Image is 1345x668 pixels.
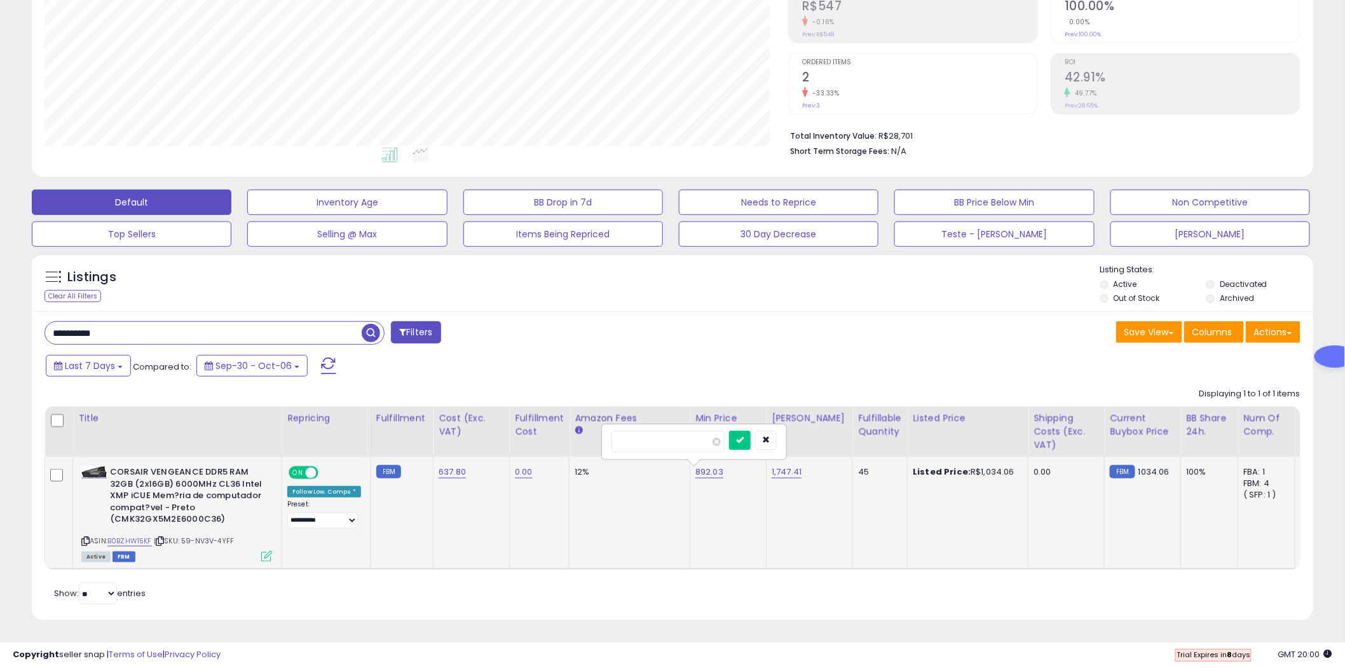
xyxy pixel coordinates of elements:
[391,321,440,344] button: Filters
[1065,70,1300,87] h2: 42.91%
[247,190,447,215] button: Inventory Age
[1114,293,1160,303] label: Out of Stock
[1243,489,1285,501] div: ( SFP: 1 )
[109,648,163,660] a: Terms of Use
[1177,650,1250,660] span: Trial Expires in days
[679,221,878,247] button: 30 Day Decrease
[1110,412,1175,438] div: Current Buybox Price
[1220,293,1254,303] label: Archived
[808,88,840,98] small: -33.33%
[695,466,723,478] a: 892.03
[1065,31,1101,38] small: Prev: 100.00%
[439,466,466,478] a: 637.80
[13,649,221,661] div: seller snap | |
[891,145,906,157] span: N/A
[913,466,971,478] b: Listed Price:
[790,127,1291,143] li: R$28,701
[81,466,272,560] div: ASIN:
[808,17,835,27] small: -0.16%
[65,359,115,372] span: Last 7 Days
[463,221,663,247] button: Items Being Repriced
[1065,59,1300,66] span: ROI
[1034,466,1095,478] div: 0.00
[1116,321,1182,343] button: Save View
[215,359,292,372] span: Sep-30 - Oct-06
[802,59,1037,66] span: Ordered Items
[515,412,564,438] div: Fulfillment Cost
[113,552,135,562] span: FBM
[802,31,834,38] small: Prev: R$548
[287,486,361,498] div: Follow Low. Comps *
[679,190,878,215] button: Needs to Reprice
[13,648,59,660] strong: Copyright
[575,425,582,436] small: Amazon Fees.
[1114,279,1137,289] label: Active
[1110,221,1310,247] button: [PERSON_NAME]
[1110,190,1310,215] button: Non Competitive
[802,102,820,109] small: Prev: 3
[290,468,306,478] span: ON
[894,190,1094,215] button: BB Price Below Min
[1110,465,1135,478] small: FBM
[376,412,428,425] div: Fulfillment
[1186,412,1232,438] div: BB Share 24h.
[695,412,761,425] div: Min Price
[575,466,680,478] div: 12%
[81,466,107,478] img: 417t5dQ0OSL._SL40_.jpg
[913,466,1018,478] div: R$1,034.06
[165,648,221,660] a: Privacy Policy
[772,466,802,478] a: 1,747.41
[1192,326,1232,338] span: Columns
[790,130,877,141] b: Total Inventory Value:
[1184,321,1244,343] button: Columns
[133,361,191,373] span: Compared to:
[287,412,365,425] div: Repricing
[247,221,447,247] button: Selling @ Max
[32,221,231,247] button: Top Sellers
[46,355,131,377] button: Last 7 Days
[1278,648,1332,660] span: 2025-10-14 20:00 GMT
[1227,650,1232,660] b: 8
[1034,412,1099,452] div: Shipping Costs (Exc. VAT)
[913,412,1023,425] div: Listed Price
[858,466,898,478] div: 45
[376,465,401,478] small: FBM
[790,146,889,157] b: Short Term Storage Fees:
[1243,478,1285,489] div: FBM: 4
[44,290,101,302] div: Clear All Filters
[317,468,337,478] span: OFF
[1220,279,1267,289] label: Deactivated
[287,500,361,529] div: Preset:
[1065,17,1090,27] small: 0.00%
[1246,321,1301,343] button: Actions
[1138,466,1170,478] span: 1034.06
[107,536,152,546] a: B0BZHW15KF
[1100,264,1313,276] p: Listing States:
[894,221,1094,247] button: Teste - [PERSON_NAME]
[575,412,685,425] div: Amazon Fees
[772,412,847,425] div: [PERSON_NAME]
[439,412,504,438] div: Cost (Exc. VAT)
[81,552,111,562] span: All listings currently available for purchase on Amazon
[196,355,308,377] button: Sep-30 - Oct-06
[110,466,264,529] b: CORSAIR VENGEANCE DDR5 RAM 32GB (2x16GB) 6000MHz CL36 Intel XMP iCUE Mem?ria de computador compat...
[154,536,234,546] span: | SKU: 59-NV3V-4YFF
[54,587,146,599] span: Show: entries
[1065,102,1098,109] small: Prev: 28.65%
[32,190,231,215] button: Default
[858,412,902,438] div: Fulfillable Quantity
[67,268,116,286] h5: Listings
[1199,388,1301,400] div: Displaying 1 to 1 of 1 items
[1243,412,1290,438] div: Num of Comp.
[78,412,277,425] div: Title
[1243,466,1285,478] div: FBA: 1
[463,190,663,215] button: BB Drop in 7d
[1070,88,1097,98] small: 49.77%
[1186,466,1228,478] div: 100%
[515,466,533,478] a: 0.00
[802,70,1037,87] h2: 2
